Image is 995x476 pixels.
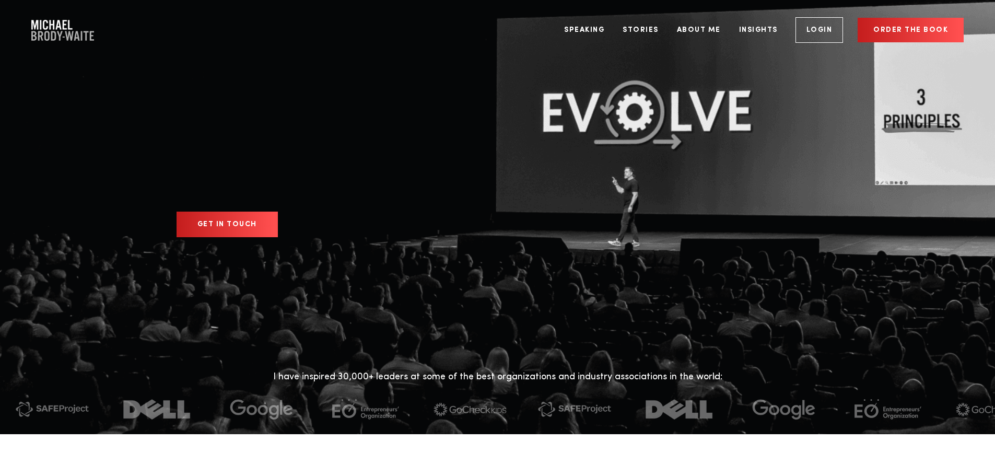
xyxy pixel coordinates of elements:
[795,17,844,43] a: Login
[858,18,964,42] a: Order the book
[177,212,278,237] a: GET IN TOUCH
[556,10,612,50] a: Speaking
[615,10,666,50] a: Stories
[731,10,786,50] a: Insights
[669,10,729,50] a: About Me
[31,20,94,41] a: Company Logo Company Logo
